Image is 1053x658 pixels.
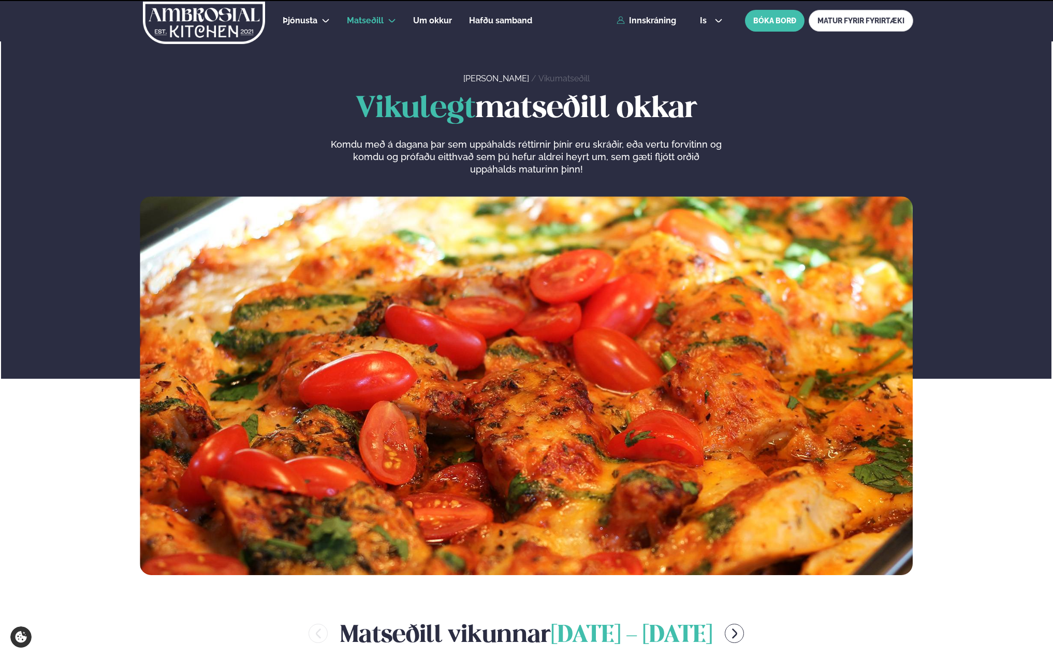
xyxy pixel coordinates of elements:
a: Vikumatseðill [538,74,590,83]
a: Um okkur [413,15,452,27]
button: menu-btn-right [725,624,744,643]
button: is [692,17,730,25]
h2: Matseðill vikunnar [340,617,712,650]
img: image alt [140,196,913,575]
a: Hafðu samband [469,15,532,27]
span: Vikulegt [356,95,475,123]
p: Komdu með á dagana þar sem uppáhalds réttirnir þínir eru skráðir, eða vertu forvitinn og komdu og... [331,138,722,176]
img: logo [142,2,266,44]
a: Þjónusta [283,15,317,27]
button: BÓKA BORÐ [745,10,805,32]
button: menu-btn-left [309,624,328,643]
span: Matseðill [347,16,384,25]
h1: matseðill okkar [140,93,913,126]
a: Cookie settings [10,626,32,648]
a: Matseðill [347,15,384,27]
a: MATUR FYRIR FYRIRTÆKI [809,10,913,32]
span: / [531,74,538,83]
span: Hafðu samband [469,16,532,25]
span: [DATE] - [DATE] [551,624,712,647]
span: Þjónusta [283,16,317,25]
span: Um okkur [413,16,452,25]
a: [PERSON_NAME] [463,74,529,83]
a: Innskráning [617,16,676,25]
span: is [700,17,710,25]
